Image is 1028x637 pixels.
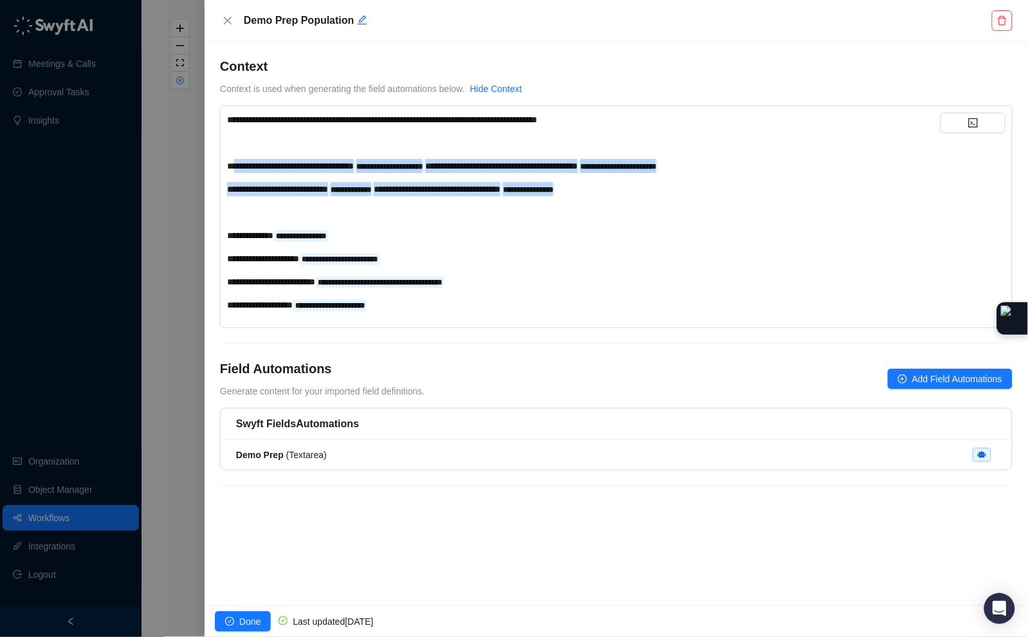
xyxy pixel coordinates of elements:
[293,616,373,627] span: Last updated [DATE]
[239,614,261,629] span: Done
[984,593,1015,624] div: Open Intercom Messenger
[470,84,522,94] a: Hide Context
[215,611,271,632] button: Done
[357,15,367,25] span: edit
[912,372,1002,386] span: Add Field Automations
[220,360,425,378] h4: Field Automations
[898,374,907,383] span: plus-circle
[888,369,1013,389] button: Add Field Automations
[220,386,425,396] span: Generate content for your imported field definitions.
[1001,306,1024,331] img: Extension Icon
[223,15,233,26] span: close
[997,15,1007,26] span: delete
[244,13,989,28] h5: Demo Prep Population
[236,450,284,460] strong: Demo Prep
[236,416,996,432] h5: Swyft Fields Automations
[279,616,288,625] span: check-circle
[220,84,465,94] span: Context is used when generating the field automations below.
[225,617,234,626] span: check-circle
[220,13,235,28] button: Close
[236,450,327,460] span: ( Textarea )
[968,118,978,128] span: code
[220,57,1013,75] h4: Context
[357,13,367,28] button: Edit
